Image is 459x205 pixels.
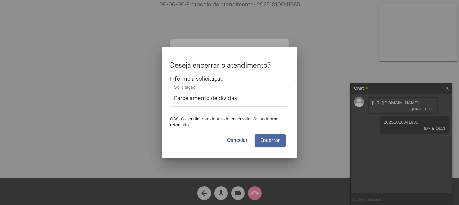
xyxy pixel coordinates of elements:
button: Cancelar [222,134,253,147]
p: Deseja encerrar o atendimento? [170,62,289,69]
input: Buscar solicitação [174,95,285,101]
button: Encerrar [255,134,286,147]
span: Informe a solicitação [170,76,289,82]
span: Cancelar [227,138,248,143]
span: OBS: O atendimento depois de encerrado não poderá ser retomado. [170,117,280,127]
span: Encerrar [260,138,280,143]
